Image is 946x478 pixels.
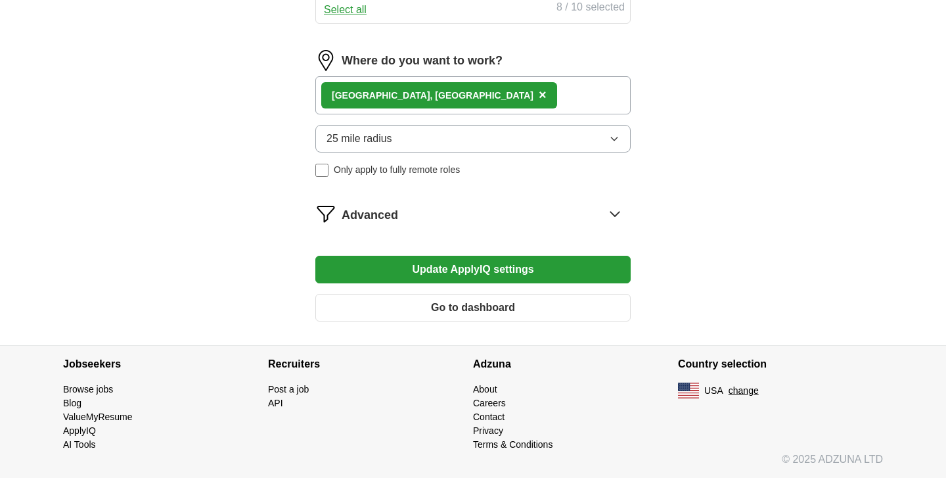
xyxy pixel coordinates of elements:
button: 25 mile radius [315,125,631,153]
a: Contact [473,412,505,422]
div: [GEOGRAPHIC_DATA], [GEOGRAPHIC_DATA] [332,89,533,103]
a: About [473,384,497,394]
span: 25 mile radius [327,131,392,147]
a: ApplyIQ [63,425,96,436]
span: USA [704,384,723,398]
a: Blog [63,398,81,408]
img: US flag [678,383,699,398]
a: Careers [473,398,506,408]
a: Post a job [268,384,309,394]
button: change [729,384,759,398]
a: Privacy [473,425,503,436]
input: Only apply to fully remote roles [315,164,328,177]
button: × [539,85,547,105]
a: AI Tools [63,439,96,450]
button: Go to dashboard [315,294,631,322]
a: Browse jobs [63,384,113,394]
button: Select all [324,2,367,18]
img: location.png [315,50,336,71]
span: Advanced [342,206,398,224]
a: API [268,398,283,408]
a: ValueMyResume [63,412,133,422]
a: Terms & Conditions [473,439,552,450]
img: filter [315,203,336,224]
div: © 2025 ADZUNA LTD [53,452,893,478]
span: × [539,87,547,102]
button: Update ApplyIQ settings [315,256,631,283]
h4: Country selection [678,346,883,383]
span: Only apply to fully remote roles [334,163,460,177]
label: Where do you want to work? [342,52,503,70]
